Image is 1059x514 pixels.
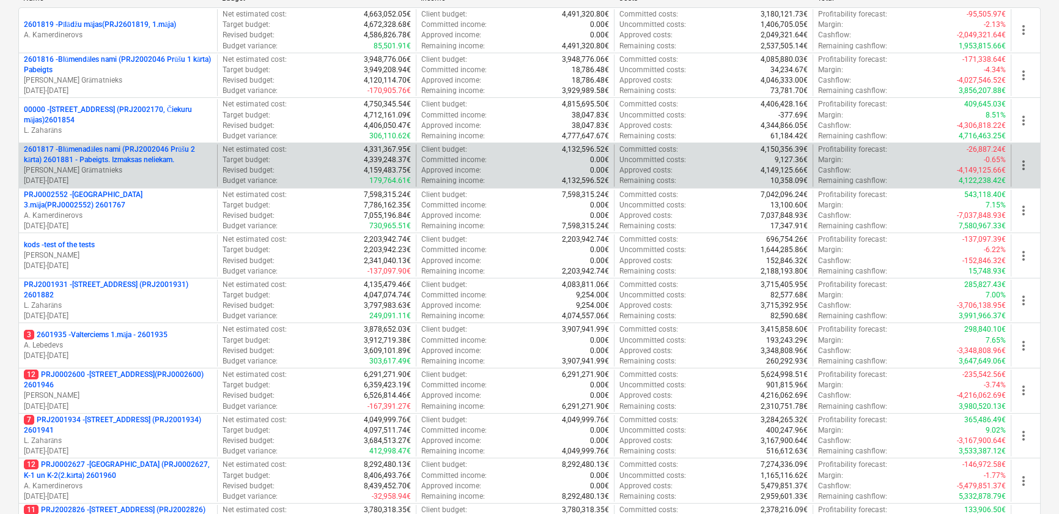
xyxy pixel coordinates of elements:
p: Remaining income : [421,86,485,96]
p: [PERSON_NAME] [24,390,212,401]
span: more_vert [1016,428,1031,443]
p: [DATE] - [DATE] [24,86,212,96]
p: Client budget : [421,280,467,290]
p: [PERSON_NAME] Grāmatnieks [24,75,212,86]
p: Target budget : [223,65,270,75]
p: Profitability forecast : [818,324,887,335]
p: 7,055,196.84€ [364,210,411,221]
p: Net estimated cost : [223,190,287,200]
p: 2,203,942.74€ [364,234,411,245]
p: Budget variance : [223,86,278,96]
p: Client budget : [421,144,467,155]
div: PRJ0002552 -[GEOGRAPHIC_DATA] 3.māja(PRJ0002552) 2601767A. Kamerdinerovs[DATE]-[DATE] [24,190,212,232]
p: [PERSON_NAME] [24,250,212,261]
p: A. Lebedevs [24,340,212,351]
p: Remaining costs : [619,266,676,277]
p: 4,047,074.74€ [364,290,411,300]
p: 4,149,125.66€ [761,165,808,176]
span: more_vert [1016,203,1031,218]
p: Profitability forecast : [818,99,887,110]
p: 3,797,983.63€ [364,300,411,311]
p: 4,074,557.06€ [562,311,609,321]
p: -137,097.39€ [962,234,1006,245]
p: Budget variance : [223,176,278,186]
p: Budget variance : [223,41,278,51]
p: 38,047.83€ [572,121,609,131]
span: more_vert [1016,158,1031,173]
p: 4,120,114.70€ [364,75,411,86]
p: Uncommitted costs : [619,110,686,121]
p: 9,254.00€ [576,300,609,311]
p: 7.00% [986,290,1006,300]
p: Margin : [818,65,843,75]
p: PRJ0002600 - [STREET_ADDRESS](PRJ0002600) 2601946 [24,370,212,390]
p: 3,415,858.60€ [761,324,808,335]
p: 2,537,505.14€ [761,41,808,51]
p: Margin : [818,110,843,121]
p: Profitability forecast : [818,144,887,155]
p: 4,331,367.95€ [364,144,411,155]
p: Cashflow : [818,75,851,86]
p: 3,991,966.37€ [959,311,1006,321]
p: Approved income : [421,165,481,176]
p: 0.00€ [590,200,609,210]
p: 0.00€ [590,256,609,266]
div: 12PRJ0002600 -[STREET_ADDRESS](PRJ0002600) 2601946[PERSON_NAME][DATE]-[DATE] [24,370,212,412]
p: 306,110.62€ [369,131,411,141]
p: Remaining income : [421,41,485,51]
p: 7,037,848.93€ [761,210,808,221]
p: Client budget : [421,99,467,110]
p: Approved costs : [619,165,673,176]
p: Approved costs : [619,30,673,40]
p: Committed income : [421,290,487,300]
p: [DATE] - [DATE] [24,311,212,321]
p: 8.51% [986,110,1006,121]
p: 0.00€ [590,20,609,30]
p: Remaining cashflow : [818,41,887,51]
p: 73,781.70€ [770,86,808,96]
p: -95,505.97€ [967,9,1006,20]
p: 85,501.91€ [374,41,411,51]
p: 4,716,463.25€ [959,131,1006,141]
p: PRJ0002552 - [GEOGRAPHIC_DATA] 3.māja(PRJ0002552) 2601767 [24,190,212,210]
p: 10,358.09€ [770,176,808,186]
p: 0.00€ [590,210,609,221]
p: 4,406,428.16€ [761,99,808,110]
p: Remaining income : [421,176,485,186]
p: 2601816 - Blūmendāles nami (PRJ2002046 Prūšu 1 kārta) Pabeigts [24,54,212,75]
p: Remaining income : [421,311,485,321]
p: -6.22% [984,245,1006,255]
p: Target budget : [223,200,270,210]
p: 4,132,596.52€ [562,176,609,186]
p: 0.00€ [590,335,609,346]
p: 7.65% [986,335,1006,346]
p: 3,715,392.95€ [761,300,808,311]
p: 17,347.91€ [770,221,808,231]
p: Committed costs : [619,190,678,200]
p: 4,339,248.37€ [364,155,411,165]
p: -171,338.64€ [962,54,1006,65]
p: -26,887.24€ [967,144,1006,155]
p: [DATE] - [DATE] [24,176,212,186]
p: Committed costs : [619,280,678,290]
p: Target budget : [223,155,270,165]
p: 4,122,238.42€ [959,176,1006,186]
p: Remaining income : [421,266,485,277]
p: Net estimated cost : [223,9,287,20]
p: Margin : [818,335,843,346]
p: Margin : [818,20,843,30]
p: -2,049,321.64€ [957,30,1006,40]
p: 0.00€ [590,155,609,165]
p: Budget variance : [223,131,278,141]
p: Budget variance : [223,311,278,321]
p: 7.15% [986,200,1006,210]
p: Revised budget : [223,346,275,356]
p: [PERSON_NAME] Grāmatnieks [24,165,212,176]
p: 34,234.67€ [770,65,808,75]
p: Committed costs : [619,234,678,245]
p: Remaining costs : [619,176,676,186]
p: Approved costs : [619,256,673,266]
p: Committed income : [421,155,487,165]
p: [DATE] - [DATE] [24,221,212,231]
p: 82,577.68€ [770,290,808,300]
